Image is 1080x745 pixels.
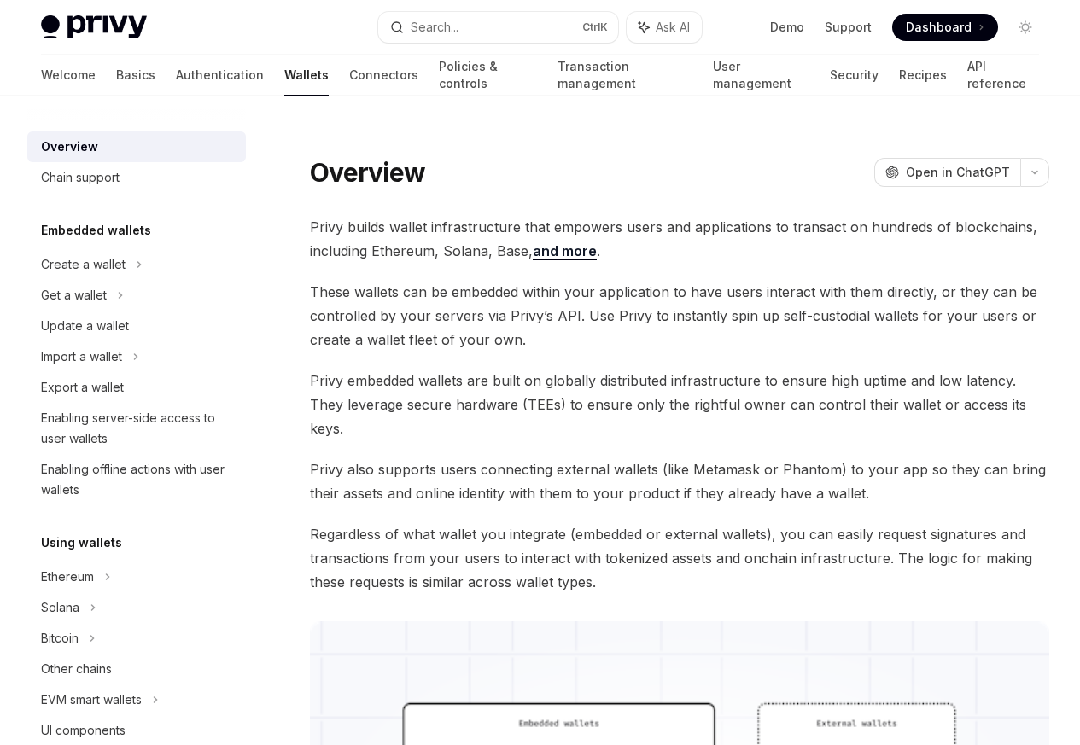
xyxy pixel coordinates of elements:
a: Transaction management [558,55,693,96]
h1: Overview [310,157,425,188]
span: Ask AI [656,19,690,36]
button: Ask AI [627,12,702,43]
a: Enabling offline actions with user wallets [27,454,246,505]
a: Wallets [284,55,329,96]
a: Policies & controls [439,55,537,96]
span: Privy embedded wallets are built on globally distributed infrastructure to ensure high uptime and... [310,369,1049,440]
div: Import a wallet [41,346,122,367]
img: light logo [41,15,147,39]
a: Support [825,19,872,36]
h5: Embedded wallets [41,220,151,241]
button: Toggle dark mode [1012,14,1039,41]
div: Search... [411,17,458,38]
a: API reference [967,55,1039,96]
div: Enabling offline actions with user wallets [41,459,236,500]
span: Dashboard [906,19,972,36]
div: Get a wallet [41,285,107,306]
div: Create a wallet [41,254,126,275]
h5: Using wallets [41,533,122,553]
span: Open in ChatGPT [906,164,1010,181]
span: Regardless of what wallet you integrate (embedded or external wallets), you can easily request si... [310,522,1049,594]
a: Export a wallet [27,372,246,403]
div: Enabling server-side access to user wallets [41,408,236,449]
button: Search...CtrlK [378,12,618,43]
a: Basics [116,55,155,96]
a: Enabling server-side access to user wallets [27,403,246,454]
a: User management [713,55,809,96]
a: Overview [27,131,246,162]
div: Other chains [41,659,112,679]
a: Chain support [27,162,246,193]
a: and more [533,242,597,260]
a: Dashboard [892,14,998,41]
div: Chain support [41,167,120,188]
a: Authentication [176,55,264,96]
div: Bitcoin [41,628,79,649]
span: Privy builds wallet infrastructure that empowers users and applications to transact on hundreds o... [310,215,1049,263]
a: Welcome [41,55,96,96]
div: Ethereum [41,567,94,587]
span: These wallets can be embedded within your application to have users interact with them directly, ... [310,280,1049,352]
a: Demo [770,19,804,36]
div: Solana [41,597,79,618]
a: Other chains [27,654,246,684]
div: Update a wallet [41,316,129,336]
a: Update a wallet [27,311,246,341]
div: Export a wallet [41,377,124,398]
div: EVM smart wallets [41,690,142,710]
a: Recipes [899,55,947,96]
div: UI components [41,720,126,741]
span: Ctrl K [582,20,608,34]
div: Overview [41,137,98,157]
a: Security [830,55,879,96]
span: Privy also supports users connecting external wallets (like Metamask or Phantom) to your app so t... [310,457,1049,505]
button: Open in ChatGPT [874,158,1020,187]
a: Connectors [349,55,418,96]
